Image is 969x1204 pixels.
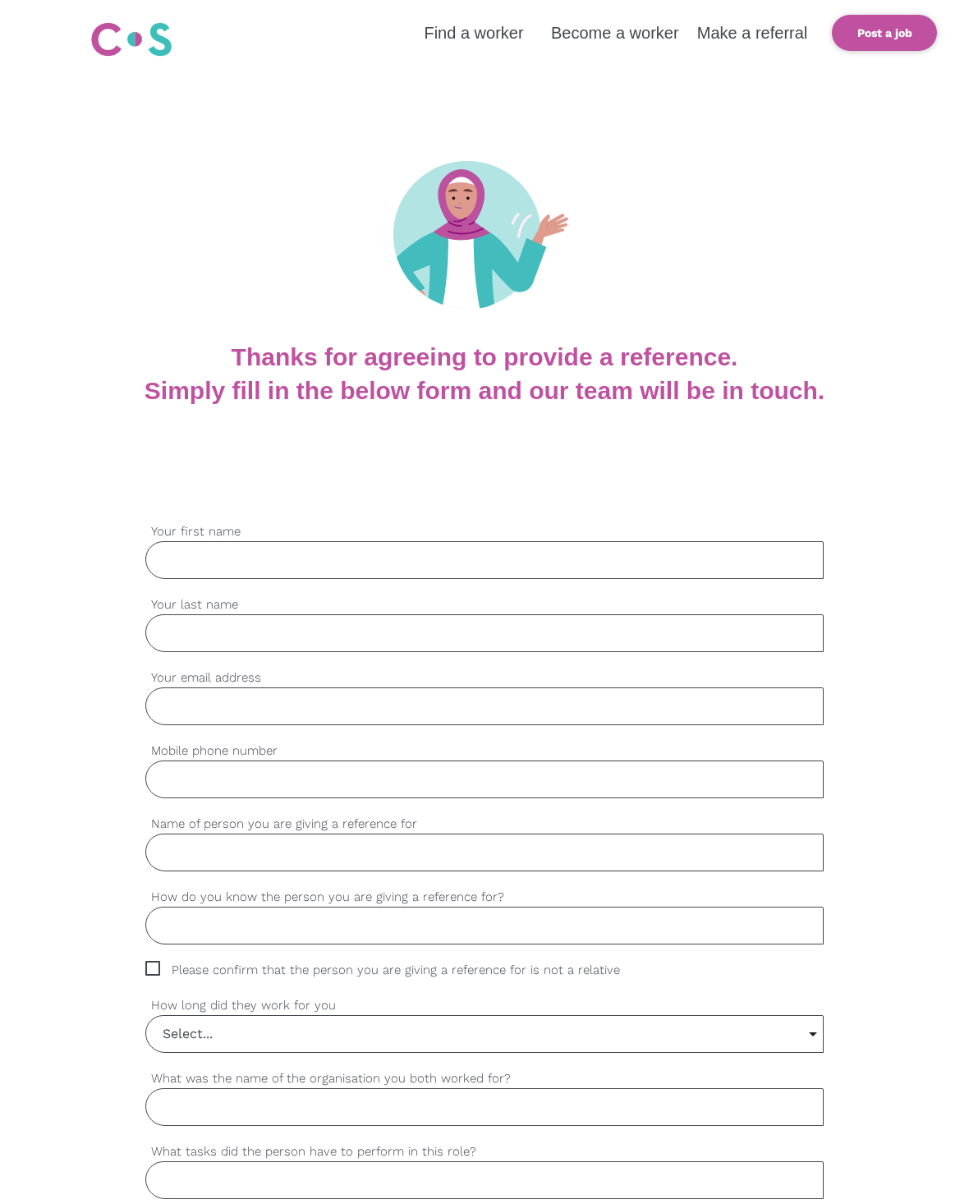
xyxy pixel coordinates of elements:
[832,15,937,51] a: Post a job
[145,996,824,1015] label: How long did they work for you
[551,24,679,42] a: Become a worker
[145,595,824,614] label: Your last name
[145,377,824,404] b: Simply fill in the below form and our team will be in touch.
[145,1142,824,1161] label: What tasks did the person have to perform in this role?
[145,742,824,761] label: Mobile phone number
[145,1069,824,1088] label: What was the name of the organisation you both worked for?
[145,961,651,980] span: Please confirm that the person you are giving a reference for is not a relative
[697,24,808,42] a: Make a referral
[145,669,824,687] label: Your email address
[424,24,523,42] a: Find a worker
[145,522,824,541] label: Your first name
[232,343,738,370] b: Thanks for agreeing to provide a reference.
[145,888,824,907] label: How do you know the person you are giving a reference for?
[145,815,824,834] label: Name of person you are giving a reference for
[857,26,912,39] b: Post a job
